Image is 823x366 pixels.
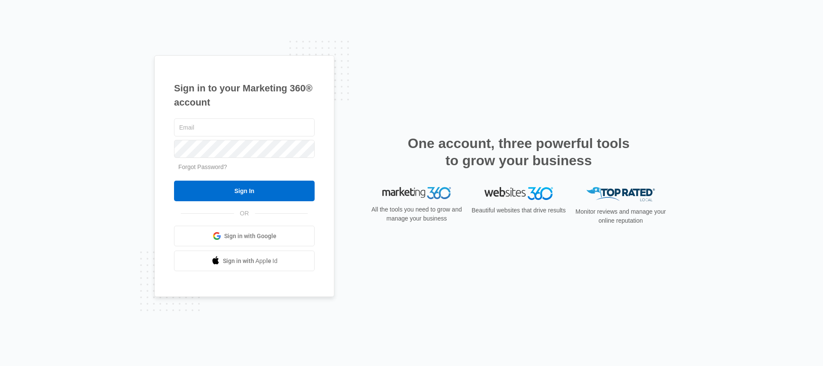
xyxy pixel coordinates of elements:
[174,81,315,109] h1: Sign in to your Marketing 360® account
[174,251,315,271] a: Sign in with Apple Id
[223,257,278,266] span: Sign in with Apple Id
[382,187,451,199] img: Marketing 360
[471,206,567,215] p: Beautiful websites that drive results
[234,209,255,218] span: OR
[174,118,315,136] input: Email
[178,163,227,170] a: Forgot Password?
[573,207,669,225] p: Monitor reviews and manage your online reputation
[224,232,276,241] span: Sign in with Google
[586,187,655,201] img: Top Rated Local
[174,181,315,201] input: Sign In
[405,135,632,169] h2: One account, three powerful tools to grow your business
[484,187,553,200] img: Websites 360
[174,226,315,246] a: Sign in with Google
[369,205,465,223] p: All the tools you need to grow and manage your business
